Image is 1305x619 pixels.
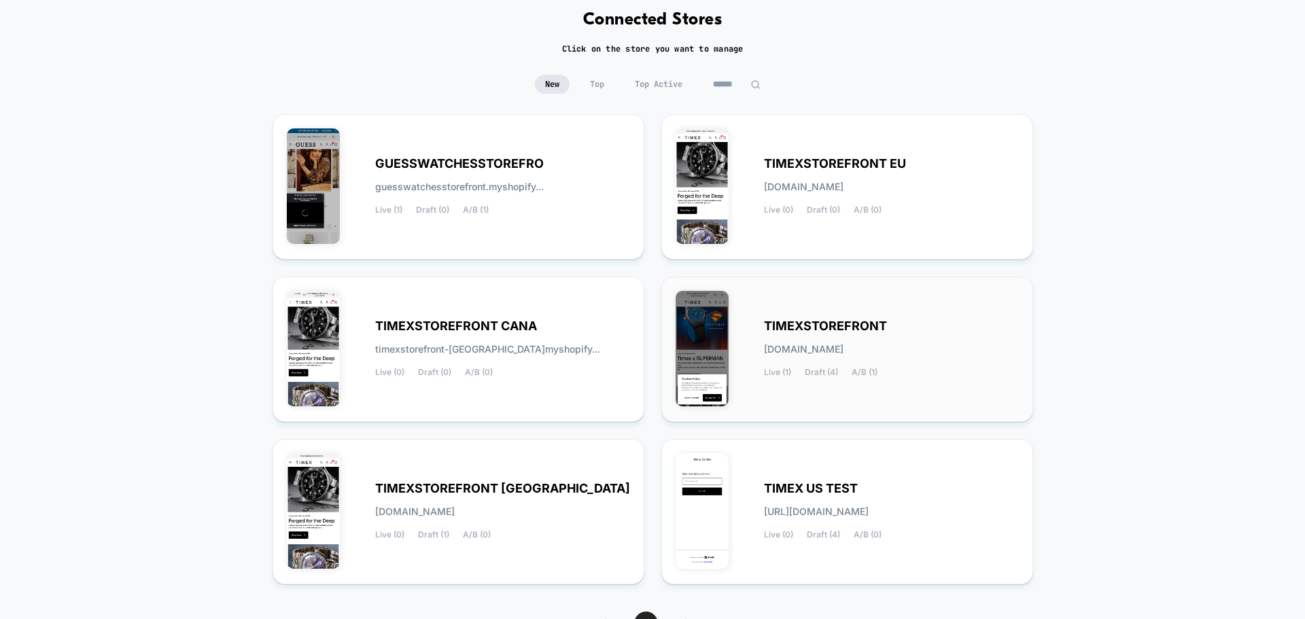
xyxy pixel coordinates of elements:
[465,368,493,377] span: A/B (0)
[375,507,455,516] span: [DOMAIN_NAME]
[583,10,723,30] h1: Connected Stores
[287,291,341,406] img: TIMEXSTOREFRONT_CANADA
[764,530,793,540] span: Live (0)
[580,75,614,94] span: Top
[764,182,843,192] span: [DOMAIN_NAME]
[375,159,544,169] span: GUESSWATCHESSTOREFRO
[805,368,838,377] span: Draft (4)
[375,484,630,493] span: TIMEXSTOREFRONT [GEOGRAPHIC_DATA]
[852,368,877,377] span: A/B (1)
[807,530,840,540] span: Draft (4)
[418,368,451,377] span: Draft (0)
[764,159,906,169] span: TIMEXSTOREFRONT EU
[463,205,489,215] span: A/B (1)
[625,75,693,94] span: Top Active
[535,75,570,94] span: New
[764,484,858,493] span: TIMEX US TEST
[854,205,882,215] span: A/B (0)
[416,205,449,215] span: Draft (0)
[764,205,793,215] span: Live (0)
[750,79,761,90] img: edit
[375,368,404,377] span: Live (0)
[764,507,869,516] span: [URL][DOMAIN_NAME]
[764,344,843,354] span: [DOMAIN_NAME]
[562,43,744,54] h2: Click on the store you want to manage
[375,182,544,192] span: guesswatchesstorefront.myshopify...
[287,128,341,244] img: GUESSWATCHESSTOREFRONT
[676,453,729,569] img: TIMEX_US_TEST
[676,291,729,406] img: TIMEXSTOREFRONT
[375,321,537,331] span: TIMEXSTOREFRONT CANA
[418,530,449,540] span: Draft (1)
[375,205,402,215] span: Live (1)
[854,530,882,540] span: A/B (0)
[676,128,729,244] img: TIMEXSTOREFRONT_EU
[764,368,791,377] span: Live (1)
[764,321,887,331] span: TIMEXSTOREFRONT
[287,453,341,569] img: TIMEXSTOREFRONT_UK
[375,530,404,540] span: Live (0)
[463,530,491,540] span: A/B (0)
[807,205,840,215] span: Draft (0)
[375,344,600,354] span: timexstorefront-[GEOGRAPHIC_DATA]myshopify...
